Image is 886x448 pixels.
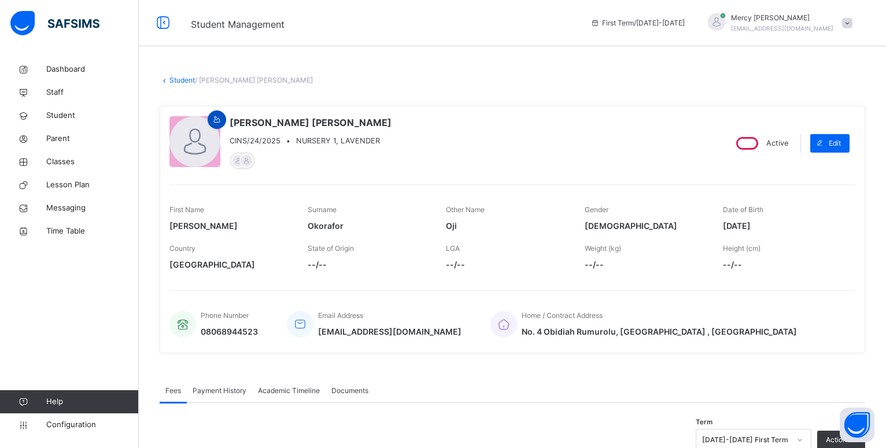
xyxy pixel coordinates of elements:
span: Weight (kg) [585,244,621,253]
span: NURSERY 1, LAVENDER [296,136,380,145]
span: First Name [169,205,204,214]
span: Classes [46,156,139,168]
span: [GEOGRAPHIC_DATA] [169,258,290,271]
span: Mercy [PERSON_NAME] [731,13,833,23]
span: Edit [829,138,841,149]
span: Oji [446,220,567,232]
span: Other Name [446,205,485,214]
span: Payment History [193,386,246,396]
span: Time Table [46,225,139,237]
span: Okorafor [308,220,429,232]
span: Country [169,244,195,253]
span: Academic Timeline [258,386,320,396]
span: Height (cm) [723,244,761,253]
span: --/-- [585,258,706,271]
span: [EMAIL_ADDRESS][DOMAIN_NAME] [318,325,462,338]
span: Configuration [46,419,138,431]
img: safsims [10,11,99,35]
span: Term [696,417,713,427]
span: State of Origin [308,244,354,253]
span: --/-- [723,258,844,271]
span: session/term information [590,18,685,28]
span: Student [46,110,139,121]
span: Phone Number [201,311,249,320]
span: Dashboard [46,64,139,75]
span: Date of Birth [723,205,763,214]
span: Action [826,435,847,445]
span: Help [46,396,138,408]
span: Fees [165,386,181,396]
span: [PERSON_NAME] [169,220,290,232]
span: Gender [585,205,608,214]
span: --/-- [308,258,429,271]
span: Student Management [191,18,285,30]
span: Staff [46,87,139,98]
span: No. 4 Obidiah Rumurolu, [GEOGRAPHIC_DATA] , [GEOGRAPHIC_DATA] [522,325,797,338]
a: Student [169,76,195,84]
span: Parent [46,133,139,145]
div: MercyKenneth [696,13,858,34]
span: [PERSON_NAME] [PERSON_NAME] [230,116,392,129]
span: Messaging [46,202,139,214]
div: [DATE]-[DATE] First Term [702,435,790,445]
span: Surname [308,205,337,214]
span: [DATE] [723,220,844,232]
span: CINS/24/2025 [230,135,280,146]
span: LGA [446,244,460,253]
span: Active [766,139,788,147]
span: Home / Contract Address [522,311,603,320]
span: / [PERSON_NAME] [PERSON_NAME] [195,76,313,84]
span: [DEMOGRAPHIC_DATA] [585,220,706,232]
span: --/-- [446,258,567,271]
div: • [230,135,392,146]
span: Lesson Plan [46,179,139,191]
button: Open asap [840,408,874,442]
span: [EMAIL_ADDRESS][DOMAIN_NAME] [731,25,833,32]
span: Documents [331,386,368,396]
span: Email Address [318,311,363,320]
span: 08068944523 [201,325,258,338]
